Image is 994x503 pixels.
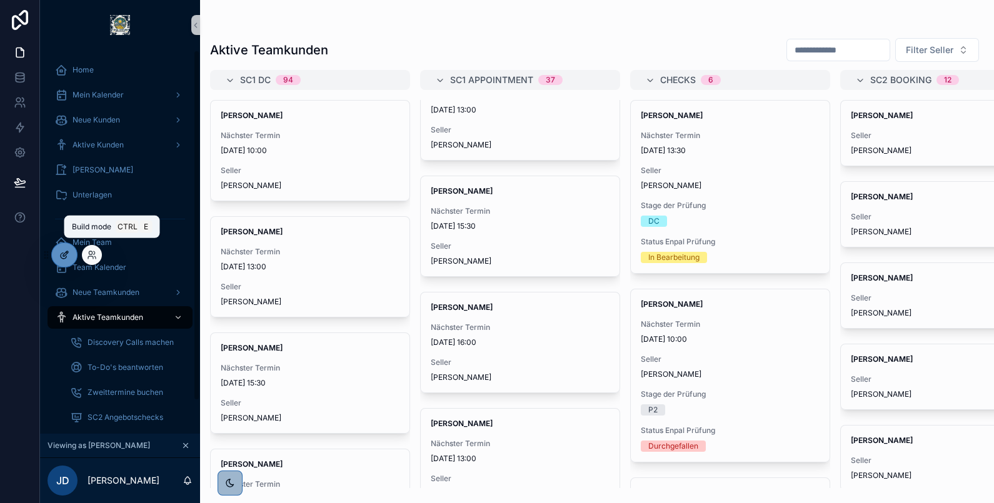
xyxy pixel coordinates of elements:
[431,241,610,251] span: Seller
[73,312,143,322] span: Aktive Teamkunden
[88,412,163,422] span: SC2 Angebotschecks
[431,125,610,135] span: Seller
[48,281,193,304] a: Neue Teamkunden
[431,419,493,428] strong: [PERSON_NAME]
[648,252,700,263] div: In Bearbeitung
[73,65,94,75] span: Home
[221,146,399,156] span: [DATE] 10:00
[210,41,328,59] h1: Aktive Teamkunden
[88,337,174,347] span: Discovery Calls machen
[221,343,283,352] strong: [PERSON_NAME]
[56,473,69,488] span: JD
[431,256,610,266] span: [PERSON_NAME]
[851,273,913,282] strong: [PERSON_NAME]
[431,206,610,216] span: Nächster Termin
[63,356,193,379] a: To-Do's beantworten
[431,221,610,231] span: [DATE] 15:30
[431,439,610,449] span: Nächster Termin
[48,256,193,279] a: Team Kalender
[641,146,820,156] span: [DATE] 13:30
[641,131,820,141] span: Nächster Termin
[210,216,410,317] a: [PERSON_NAME]Nächster Termin[DATE] 13:00Seller[PERSON_NAME]
[73,237,112,247] span: Mein Team
[221,297,399,307] span: [PERSON_NAME]
[63,331,193,354] a: Discovery Calls machen
[641,334,820,344] span: [DATE] 10:00
[431,105,610,115] span: [DATE] 13:00
[944,75,951,85] div: 12
[221,247,399,257] span: Nächster Termin
[221,166,399,176] span: Seller
[630,289,830,462] a: [PERSON_NAME]Nächster Termin[DATE] 10:00Seller[PERSON_NAME]Stage der PrüfungP2Status Enpal Prüfun...
[240,74,271,86] span: SC1 DC
[420,59,620,161] a: [PERSON_NAME]Nächster Termin[DATE] 13:00Seller[PERSON_NAME]
[88,387,163,397] span: Zweittermine buchen
[48,306,193,329] a: Aktive Teamkunden
[73,90,124,100] span: Mein Kalender
[221,282,399,292] span: Seller
[221,227,283,236] strong: [PERSON_NAME]
[88,362,163,372] span: To-Do's beantworten
[283,75,293,85] div: 94
[708,75,713,85] div: 6
[648,216,660,227] div: DC
[48,59,193,81] a: Home
[221,111,283,120] strong: [PERSON_NAME]
[420,176,620,277] a: [PERSON_NAME]Nächster Termin[DATE] 15:30Seller[PERSON_NAME]
[221,262,399,272] span: [DATE] 13:00
[851,192,913,201] strong: [PERSON_NAME]
[221,413,399,423] span: [PERSON_NAME]
[48,84,193,106] a: Mein Kalender
[221,131,399,141] span: Nächster Termin
[641,181,820,191] span: [PERSON_NAME]
[48,441,150,451] span: Viewing as [PERSON_NAME]
[210,100,410,201] a: [PERSON_NAME]Nächster Termin[DATE] 10:00Seller[PERSON_NAME]
[221,459,283,469] strong: [PERSON_NAME]
[641,299,703,309] strong: [PERSON_NAME]
[630,100,830,274] a: [PERSON_NAME]Nächster Termin[DATE] 13:30Seller[PERSON_NAME]Stage der PrüfungDCStatus Enpal Prüfun...
[73,140,124,150] span: Aktive Kunden
[641,111,703,120] strong: [PERSON_NAME]
[48,231,193,254] a: Mein Team
[851,111,913,120] strong: [PERSON_NAME]
[648,441,698,452] div: Durchgefallen
[110,15,130,35] img: App logo
[641,426,820,436] span: Status Enpal Prüfung
[851,354,913,364] strong: [PERSON_NAME]
[450,74,533,86] span: SC1 Appointment
[73,287,139,297] span: Neue Teamkunden
[48,134,193,156] a: Aktive Kunden
[641,369,820,379] span: [PERSON_NAME]
[431,454,610,464] span: [DATE] 13:00
[88,474,159,487] p: [PERSON_NAME]
[870,74,931,86] span: SC2 Booking
[648,404,658,416] div: P2
[641,319,820,329] span: Nächster Termin
[641,237,820,247] span: Status Enpal Prüfung
[63,406,193,429] a: SC2 Angebotschecks
[641,201,820,211] span: Stage der Prüfung
[221,378,399,388] span: [DATE] 15:30
[420,292,620,393] a: [PERSON_NAME]Nächster Termin[DATE] 16:00Seller[PERSON_NAME]
[431,302,493,312] strong: [PERSON_NAME]
[431,140,610,150] span: [PERSON_NAME]
[48,109,193,131] a: Neue Kunden
[431,474,610,484] span: Seller
[40,50,200,434] div: scrollable content
[431,357,610,367] span: Seller
[73,262,126,272] span: Team Kalender
[73,190,112,200] span: Unterlagen
[221,398,399,408] span: Seller
[210,332,410,434] a: [PERSON_NAME]Nächster Termin[DATE] 15:30Seller[PERSON_NAME]
[48,184,193,206] a: Unterlagen
[221,479,399,489] span: Nächster Termin
[221,363,399,373] span: Nächster Termin
[660,74,696,86] span: Checks
[221,181,399,191] span: [PERSON_NAME]
[73,115,120,125] span: Neue Kunden
[63,381,193,404] a: Zweittermine buchen
[116,221,139,233] span: Ctrl
[431,186,493,196] strong: [PERSON_NAME]
[141,222,151,232] span: E
[641,389,820,399] span: Stage der Prüfung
